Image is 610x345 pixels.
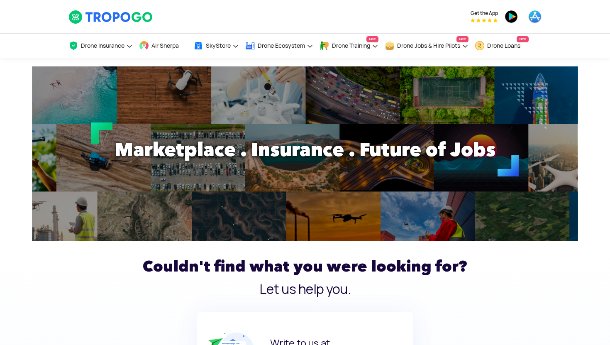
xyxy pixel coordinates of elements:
[487,42,520,49] span: Drone Loans
[68,254,542,279] h2: Couldn't find what you were looking for?
[517,36,529,42] span: New
[528,10,542,23] img: ic_appstore.png
[320,34,378,58] a: Drone TrainingNew
[456,36,468,42] span: New
[68,283,542,296] h3: Let us help you.
[193,34,239,58] a: SkyStore
[206,42,231,49] span: SkyStore
[81,42,124,49] span: Drone Insurance
[258,42,305,49] span: Drone Ecosystem
[385,34,468,58] a: Drone Jobs & Hire PilotsNew
[62,133,548,166] h1: Marketplace . Insurance . Future of Jobs
[68,34,133,58] a: Drone Insurance
[366,36,378,42] span: New
[397,42,460,49] span: Drone Jobs & Hire Pilots
[68,10,154,24] img: TropoGo Logo
[139,34,187,58] a: Air Sherpa
[151,42,179,49] span: Air Sherpa
[505,10,518,23] img: ic_playstore.png
[471,10,498,17] span: Get the App
[475,34,529,58] a: Drone LoansNew
[471,18,498,22] img: App Raking
[332,42,370,49] span: Drone Training
[245,34,313,58] a: Drone Ecosystem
